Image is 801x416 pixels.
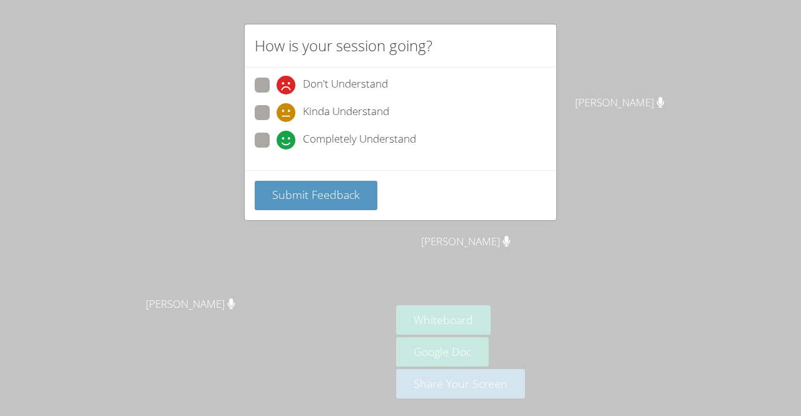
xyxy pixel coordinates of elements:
[303,76,388,94] span: Don't Understand
[255,181,377,210] button: Submit Feedback
[303,131,416,150] span: Completely Understand
[272,187,360,202] span: Submit Feedback
[303,103,389,122] span: Kinda Understand
[255,34,432,57] h2: How is your session going?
